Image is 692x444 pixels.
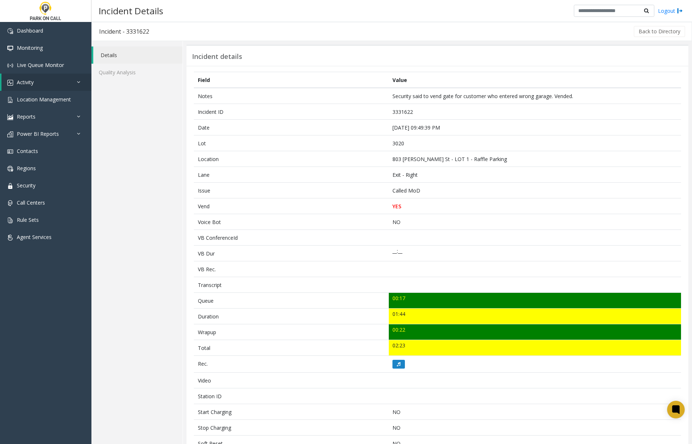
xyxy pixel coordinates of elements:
img: 'icon' [7,217,13,223]
td: Date [194,120,389,135]
a: Activity [1,74,91,91]
img: 'icon' [7,80,13,86]
img: 'icon' [7,63,13,68]
span: Reports [17,113,35,120]
td: 803 [PERSON_NAME] St - LOT 1 - Raffle Parking [389,151,681,167]
span: Call Centers [17,199,45,206]
td: Lot [194,135,389,151]
td: 02:23 [389,340,681,356]
td: Called MoD [389,183,681,198]
td: [DATE] 09:49:39 PM [389,120,681,135]
h3: Incident details [192,53,242,61]
img: 'icon' [7,45,13,51]
span: Contacts [17,148,38,154]
img: 'icon' [7,131,13,137]
button: Back to Directory [634,26,685,37]
td: Location [194,151,389,167]
td: Transcript [194,277,389,293]
img: 'icon' [7,114,13,120]
a: Details [93,46,183,64]
td: Start Charging [194,404,389,420]
td: Queue [194,293,389,309]
td: Security said to vend gate for customer who entered wrong garage. Vended. [389,88,681,104]
td: __:__ [389,246,681,261]
span: Monitoring [17,44,43,51]
p: YES [392,202,677,210]
td: Voice Bot [194,214,389,230]
td: Exit - Right [389,167,681,183]
td: 00:22 [389,324,681,340]
td: Incident ID [194,104,389,120]
p: NO [392,408,677,416]
th: Field [194,72,389,88]
img: 'icon' [7,183,13,189]
img: 'icon' [7,149,13,154]
td: Station ID [194,388,389,404]
img: logout [677,7,683,15]
td: Stop Charging [194,420,389,436]
span: Security [17,182,35,189]
td: VB ConferenceId [194,230,389,246]
span: Dashboard [17,27,43,34]
a: Quality Analysis [91,64,183,81]
td: Notes [194,88,389,104]
th: Value [389,72,681,88]
td: 3331622 [389,104,681,120]
td: Rec. [194,356,389,373]
td: Video [194,373,389,388]
img: 'icon' [7,200,13,206]
img: 'icon' [7,235,13,240]
h3: Incident Details [95,2,167,20]
img: 'icon' [7,97,13,103]
p: NO [392,424,677,432]
td: 01:44 [389,309,681,324]
img: 'icon' [7,166,13,172]
td: Total [194,340,389,356]
td: Duration [194,309,389,324]
span: Live Queue Monitor [17,61,64,68]
td: VB Dur [194,246,389,261]
a: Logout [658,7,683,15]
span: Location Management [17,96,71,103]
span: Regions [17,165,36,172]
h3: Incident - 3331622 [92,23,157,40]
img: 'icon' [7,28,13,34]
span: Activity [17,79,34,86]
span: Agent Services [17,234,52,240]
td: VB Rec. [194,261,389,277]
td: Issue [194,183,389,198]
td: 3020 [389,135,681,151]
td: Vend [194,198,389,214]
td: Lane [194,167,389,183]
td: 00:17 [389,293,681,309]
p: NO [392,218,677,226]
span: Power BI Reports [17,130,59,137]
td: Wrapup [194,324,389,340]
span: Rule Sets [17,216,39,223]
